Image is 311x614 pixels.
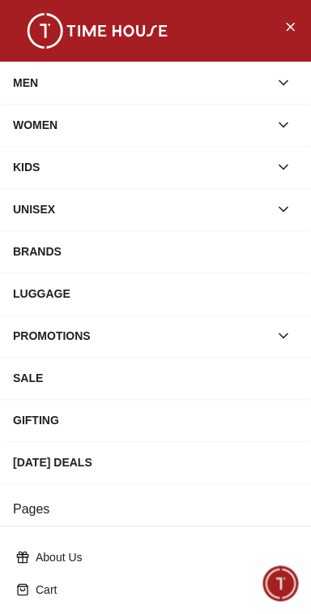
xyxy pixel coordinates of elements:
[18,17,49,49] img: Company logo
[13,363,298,393] div: SALE
[2,557,151,612] div: Home
[16,444,295,509] div: Chat with us now
[36,582,288,598] p: Cart
[71,466,266,487] span: Chat with us now
[194,593,269,606] span: Conversation
[16,320,295,381] div: Timehousecompany
[36,549,288,565] p: About Us
[16,389,295,423] div: Find your dream watch—experts ready to assist!
[13,68,269,97] div: MEN
[13,195,269,224] div: UNISEX
[13,321,269,350] div: PROMOTIONS
[154,557,309,612] div: Conversation
[59,593,92,606] span: Home
[263,566,299,602] div: Chat Widget
[13,279,298,308] div: LUGGAGE
[13,110,269,140] div: WOMEN
[16,13,178,49] img: ...
[13,448,298,477] div: [DATE] DEALS
[13,406,298,435] div: GIFTING
[277,13,303,39] button: Close Menu
[13,237,298,266] div: BRANDS
[262,16,295,49] em: Minimize
[13,152,269,182] div: KIDS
